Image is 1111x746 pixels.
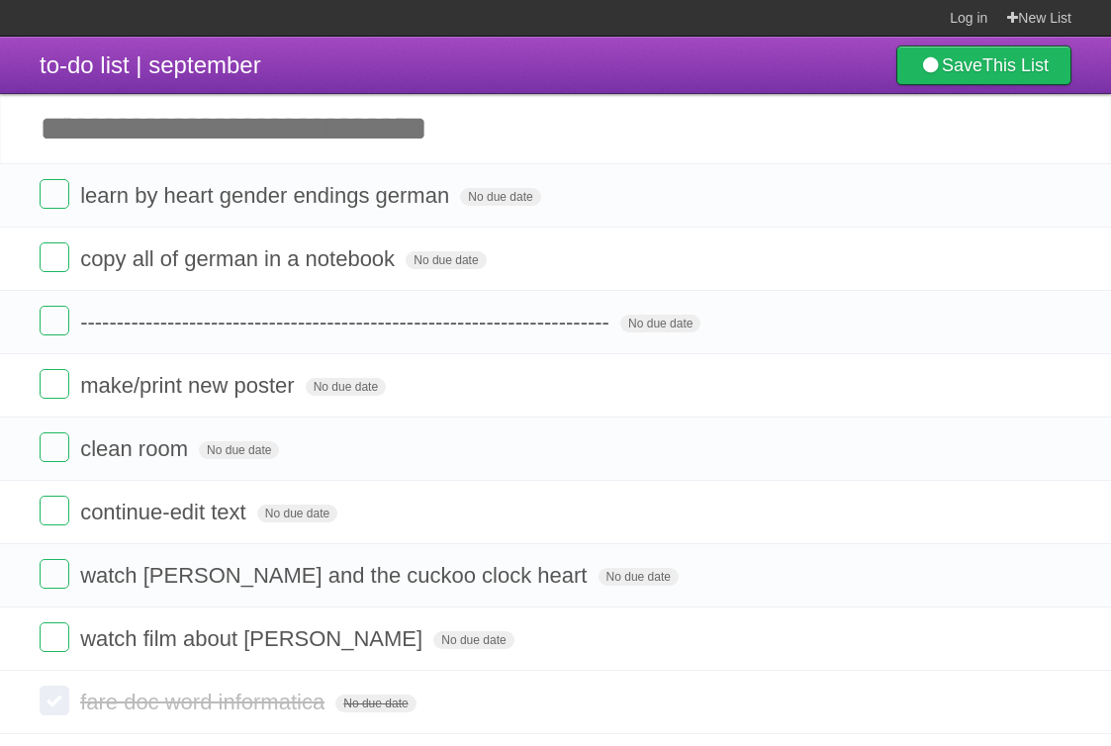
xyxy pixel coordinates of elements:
[80,500,251,524] span: continue-edit text
[620,315,700,332] span: No due date
[40,496,69,525] label: Done
[40,559,69,589] label: Done
[257,505,337,522] span: No due date
[40,369,69,399] label: Done
[40,51,261,78] span: to-do list | september
[80,563,592,588] span: watch [PERSON_NAME] and the cuckoo clock heart
[40,686,69,715] label: Done
[335,695,416,712] span: No due date
[982,55,1049,75] b: This List
[406,251,486,269] span: No due date
[80,690,329,714] span: fare doc word informatica
[40,306,69,335] label: Done
[80,373,299,398] span: make/print new poster
[40,622,69,652] label: Done
[80,183,454,208] span: learn by heart gender endings german
[599,568,679,586] span: No due date
[199,441,279,459] span: No due date
[460,188,540,206] span: No due date
[433,631,513,649] span: No due date
[80,246,400,271] span: copy all of german in a notebook
[40,242,69,272] label: Done
[80,626,427,651] span: watch film about [PERSON_NAME]
[40,432,69,462] label: Done
[80,436,193,461] span: clean room
[896,46,1071,85] a: SaveThis List
[40,179,69,209] label: Done
[80,310,614,334] span: -------------------------------------------------------------------------
[306,378,386,396] span: No due date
